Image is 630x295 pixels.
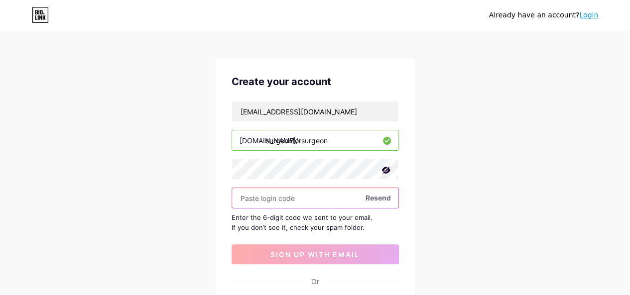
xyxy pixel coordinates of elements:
input: Email [232,101,398,121]
div: Create your account [232,74,399,89]
input: Paste login code [232,188,398,208]
input: username [232,130,398,150]
span: Resend [366,193,391,203]
div: Or [311,276,319,287]
div: Already have an account? [489,10,598,20]
button: sign up with email [232,244,399,264]
a: Login [579,11,598,19]
div: [DOMAIN_NAME]/ [240,135,298,146]
div: Enter the 6-digit code we sent to your email. If you don’t see it, check your spam folder. [232,212,399,232]
span: sign up with email [270,250,360,259]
